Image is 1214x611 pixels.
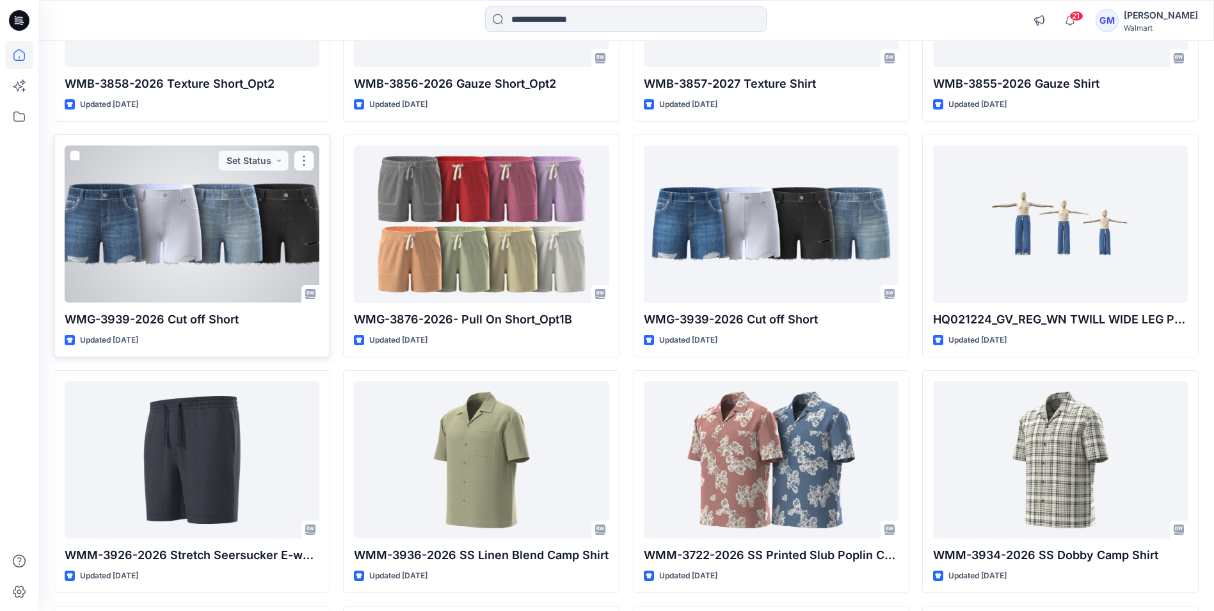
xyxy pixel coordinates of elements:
a: WMM-3934-2026 SS Dobby Camp Shirt [933,381,1188,538]
div: Walmart [1124,23,1198,33]
p: WMB-3856-2026 Gauze Short_Opt2 [354,75,609,93]
p: Updated [DATE] [659,569,717,583]
a: WMM-3926-2026 Stretch Seersucker E-waist Short 7_ Inseam [65,381,319,538]
p: Updated [DATE] [948,98,1007,111]
p: WMM-3926-2026 Stretch Seersucker E-waist Short 7_ Inseam [65,546,319,564]
p: WMG-3876-2026- Pull On Short_Opt1B [354,311,609,329]
p: Updated [DATE] [80,98,138,111]
a: WMG-3876-2026- Pull On Short_Opt1B [354,145,609,302]
div: [PERSON_NAME] [1124,8,1198,23]
div: GM [1096,9,1119,32]
p: WMB-3855-2026 Gauze Shirt [933,75,1188,93]
p: Updated [DATE] [369,569,427,583]
a: WMG-3939-2026 Cut off Short [644,145,899,302]
p: WMM-3934-2026 SS Dobby Camp Shirt [933,546,1188,564]
p: WMB-3858-2026 Texture Short_Opt2 [65,75,319,93]
p: Updated [DATE] [80,569,138,583]
p: WMM-3722-2026 SS Printed Slub Poplin Camp Shirt [644,546,899,564]
p: WMM-3936-2026 SS Linen Blend Camp Shirt [354,546,609,564]
p: WMG-3939-2026 Cut off Short [644,311,899,329]
a: WMM-3722-2026 SS Printed Slub Poplin Camp Shirt [644,381,899,538]
a: WMM-3936-2026 SS Linen Blend Camp Shirt [354,381,609,538]
a: WMG-3939-2026 Cut off Short [65,145,319,302]
p: Updated [DATE] [948,569,1007,583]
p: Updated [DATE] [80,334,138,347]
p: Updated [DATE] [659,98,717,111]
p: Updated [DATE] [369,334,427,347]
p: Updated [DATE] [948,334,1007,347]
span: 21 [1069,11,1083,21]
p: Updated [DATE] [659,334,717,347]
p: WMG-3939-2026 Cut off Short [65,311,319,329]
p: Updated [DATE] [369,98,427,111]
a: HQ021224_GV_REG_WN TWILL WIDE LEG PULL ON [933,145,1188,302]
p: HQ021224_GV_REG_WN TWILL WIDE LEG PULL ON [933,311,1188,329]
p: WMB-3857-2027 Texture Shirt [644,75,899,93]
